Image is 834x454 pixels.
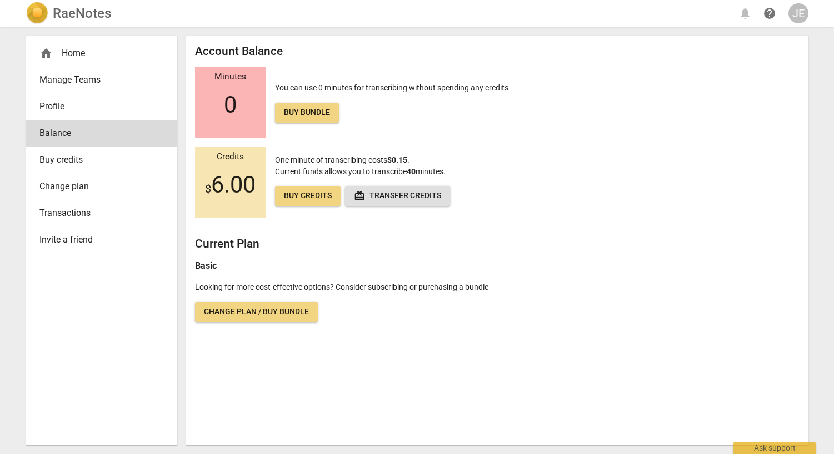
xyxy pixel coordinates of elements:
h2: Current Plan [195,237,800,251]
span: Buy credits [39,153,155,167]
a: Balance [26,120,177,147]
span: Transfer credits [354,190,441,201]
div: Credits [195,152,266,162]
a: Invite a friend [26,226,177,253]
h2: Account Balance [195,44,800,58]
div: Ask support [733,442,816,454]
span: $ [205,182,211,195]
span: Change plan [39,180,155,193]
span: Buy credits [284,190,332,201]
span: Profile [39,100,155,113]
div: Minutes [195,72,266,82]
b: $0.15 [387,155,407,164]
a: Buy credits [26,147,177,173]
a: Help [760,3,780,23]
b: Basic [195,260,217,271]
span: Balance [39,127,155,140]
p: Looking for more cost-effective options? Consider subscribing or purchasing a bundle [195,281,800,293]
b: 40 [407,167,416,176]
button: Transfer credits [345,186,450,206]
span: Buy bundle [284,107,330,118]
a: Buy credits [275,186,341,206]
span: 0 [224,92,237,118]
span: One minute of transcribing costs . [275,155,409,164]
a: Change plan [26,173,177,200]
a: Profile [26,93,177,120]
span: Invite a friend [39,233,155,246]
button: JE [788,3,808,23]
a: Manage Teams [26,67,177,93]
span: help [763,7,776,20]
span: redeem [354,190,365,201]
a: Buy bundle [275,103,339,123]
span: home [39,47,53,60]
span: Change plan / Buy bundle [204,306,309,317]
a: LogoRaeNotes [26,2,111,24]
span: Manage Teams [39,73,155,87]
span: 6.00 [205,171,256,198]
h2: RaeNotes [53,6,111,21]
span: Transactions [39,206,155,220]
div: Home [39,47,155,60]
img: Logo [26,2,48,24]
p: You can use 0 minutes for transcribing without spending any credits [275,82,508,123]
a: Change plan / Buy bundle [195,302,318,322]
span: Current funds allows you to transcribe minutes. [275,167,446,176]
a: Transactions [26,200,177,226]
div: Home [26,40,177,67]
